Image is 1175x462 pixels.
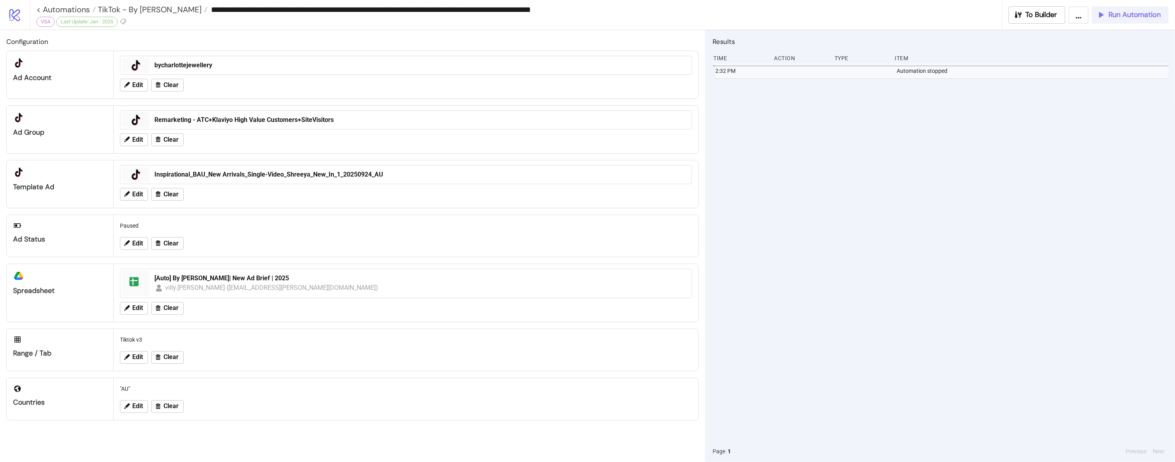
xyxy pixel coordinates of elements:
[132,136,143,143] span: Edit
[120,351,148,364] button: Edit
[13,398,107,407] div: Countries
[96,6,207,13] a: TikTok - By [PERSON_NAME]
[164,82,179,89] span: Clear
[713,36,1169,47] h2: Results
[1026,10,1057,19] span: To Builder
[132,240,143,247] span: Edit
[713,447,726,456] span: Page
[132,354,143,361] span: Edit
[154,61,687,70] div: bycharlottejewellery
[715,63,770,78] div: 2:32 PM
[151,188,184,201] button: Clear
[13,183,107,192] div: Template Ad
[132,191,143,198] span: Edit
[96,4,202,15] span: TikTok - By [PERSON_NAME]
[120,133,148,146] button: Edit
[132,304,143,312] span: Edit
[726,447,734,456] button: 1
[13,286,107,295] div: Spreadsheet
[713,51,768,66] div: Time
[1151,447,1167,456] button: Next
[154,274,687,283] div: [Auto] By [PERSON_NAME]| New Ad Brief | 2025
[164,136,179,143] span: Clear
[1108,10,1161,19] span: Run Automation
[56,17,118,27] div: Last Update: Jan - 2025
[120,79,148,91] button: Edit
[1069,6,1089,24] button: ...
[151,79,184,91] button: Clear
[164,240,179,247] span: Clear
[6,36,699,47] h2: Configuration
[154,170,687,179] div: Inspirational_BAU_New Arrivals_Single-Video_Shreeya_New_In_1_20250924_AU
[132,403,143,410] span: Edit
[151,351,184,364] button: Clear
[151,302,184,315] button: Clear
[164,191,179,198] span: Clear
[13,128,107,137] div: Ad Group
[154,116,687,124] div: Remarketing - ATC+Klaviyo High Value Customers+SiteVisitors
[165,283,378,293] div: villy.[PERSON_NAME] ([EMAIL_ADDRESS][PERSON_NAME][DOMAIN_NAME])
[13,235,107,244] div: Ad Status
[894,51,1169,66] div: Item
[896,63,1171,78] div: Automation stopped
[36,17,55,27] div: VSA
[120,302,148,315] button: Edit
[117,332,695,347] div: Tiktok v3
[117,218,695,233] div: Paused
[120,188,148,201] button: Edit
[773,51,828,66] div: Action
[1092,6,1169,24] button: Run Automation
[164,304,179,312] span: Clear
[13,73,107,82] div: Ad Account
[834,51,889,66] div: Type
[151,237,184,250] button: Clear
[151,400,184,413] button: Clear
[13,349,107,358] div: Range / Tab
[36,6,96,13] a: < Automations
[151,133,184,146] button: Clear
[1009,6,1066,24] button: To Builder
[1123,447,1149,456] button: Previous
[164,403,179,410] span: Clear
[120,400,148,413] button: Edit
[164,354,179,361] span: Clear
[120,237,148,250] button: Edit
[117,381,695,396] div: "AU"
[132,82,143,89] span: Edit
